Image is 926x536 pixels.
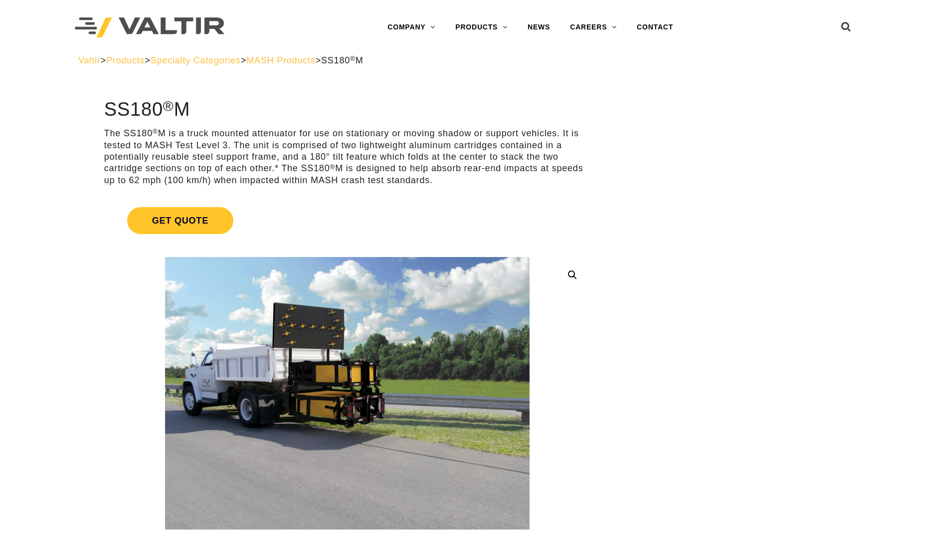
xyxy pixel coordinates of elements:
[163,98,174,114] sup: ®
[330,163,335,171] sup: ®
[627,17,683,37] a: CONTACT
[75,17,224,38] img: Valtir
[78,55,848,66] div: > > > >
[377,17,445,37] a: COMPANY
[153,128,158,135] sup: ®
[518,17,560,37] a: NEWS
[104,99,590,120] h1: SS180 M
[350,55,356,62] sup: ®
[104,128,590,186] p: The SS180 M is a truck mounted attenuator for use on stationary or moving shadow or support vehic...
[78,55,100,65] a: Valtir
[560,17,627,37] a: CAREERS
[127,207,233,234] span: Get Quote
[151,55,241,65] a: Specialty Categories
[321,55,364,65] span: SS180 M
[106,55,145,65] a: Products
[246,55,315,65] a: MASH Products
[104,195,590,246] a: Get Quote
[445,17,518,37] a: PRODUCTS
